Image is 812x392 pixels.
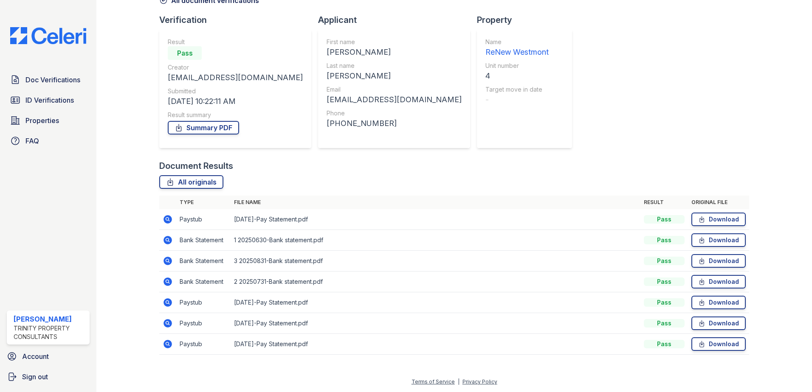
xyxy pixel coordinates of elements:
a: Download [691,233,746,247]
a: Properties [7,112,90,129]
div: 4 [485,70,549,82]
a: Doc Verifications [7,71,90,88]
td: Bank Statement [176,272,231,292]
div: Property [477,14,579,26]
div: Pass [644,319,685,328]
td: Paystub [176,292,231,313]
div: [PERSON_NAME] [14,314,86,324]
div: [EMAIL_ADDRESS][DOMAIN_NAME] [327,94,462,106]
div: Applicant [318,14,477,26]
div: ReNew Westmont [485,46,549,58]
th: Result [640,196,688,209]
a: FAQ [7,132,90,149]
span: Properties [25,115,59,126]
a: Name ReNew Westmont [485,38,549,58]
div: Name [485,38,549,46]
div: [PERSON_NAME] [327,70,462,82]
td: 1 20250630-Bank statement.pdf [231,230,640,251]
span: Account [22,351,49,361]
a: Account [3,348,93,365]
div: Creator [168,63,303,72]
div: Pass [644,277,685,286]
div: Pass [644,298,685,307]
div: [DATE] 10:22:11 AM [168,95,303,107]
div: Phone [327,109,462,118]
span: FAQ [25,136,39,146]
td: [DATE]-Pay Statement.pdf [231,209,640,230]
a: Download [691,275,746,288]
th: Type [176,196,231,209]
div: Pass [644,340,685,348]
td: Paystub [176,313,231,334]
div: Verification [159,14,318,26]
div: First name [327,38,462,46]
td: 2 20250731-Bank statement.pdf [231,272,640,292]
div: [PERSON_NAME] [327,46,462,58]
span: ID Verifications [25,95,74,105]
div: Trinity Property Consultants [14,324,86,341]
div: [EMAIL_ADDRESS][DOMAIN_NAME] [168,72,303,84]
a: All originals [159,175,223,189]
div: [PHONE_NUMBER] [327,118,462,129]
div: Pass [644,215,685,224]
div: Last name [327,62,462,70]
td: Paystub [176,209,231,230]
div: Pass [644,257,685,265]
td: 3 20250831-Bank statement.pdf [231,251,640,272]
a: Privacy Policy [462,378,497,385]
a: ID Verifications [7,92,90,109]
a: Terms of Service [412,378,455,385]
td: Bank Statement [176,251,231,272]
div: - [485,94,549,106]
a: Download [691,337,746,351]
div: Email [327,85,462,94]
div: Result [168,38,303,46]
a: Sign out [3,368,93,385]
a: Download [691,296,746,309]
img: CE_Logo_Blue-a8612792a0a2168367f1c8372b55b34899dd931a85d93a1a3d3e32e68fde9ad4.png [3,27,93,44]
a: Download [691,316,746,330]
a: Summary PDF [168,121,239,134]
a: Download [691,213,746,226]
span: Doc Verifications [25,75,80,85]
div: Target move in date [485,85,549,94]
span: Sign out [22,372,48,382]
td: Paystub [176,334,231,355]
div: Result summary [168,111,303,119]
td: [DATE]-Pay Statement.pdf [231,334,640,355]
td: Bank Statement [176,230,231,251]
a: Download [691,254,746,268]
div: Pass [168,46,202,60]
div: | [458,378,460,385]
div: Pass [644,236,685,244]
th: File name [231,196,640,209]
div: Document Results [159,160,233,172]
div: Submitted [168,87,303,95]
th: Original file [688,196,749,209]
div: Unit number [485,62,549,70]
td: [DATE]-Pay Statement.pdf [231,292,640,313]
td: [DATE]-Pay Statement.pdf [231,313,640,334]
